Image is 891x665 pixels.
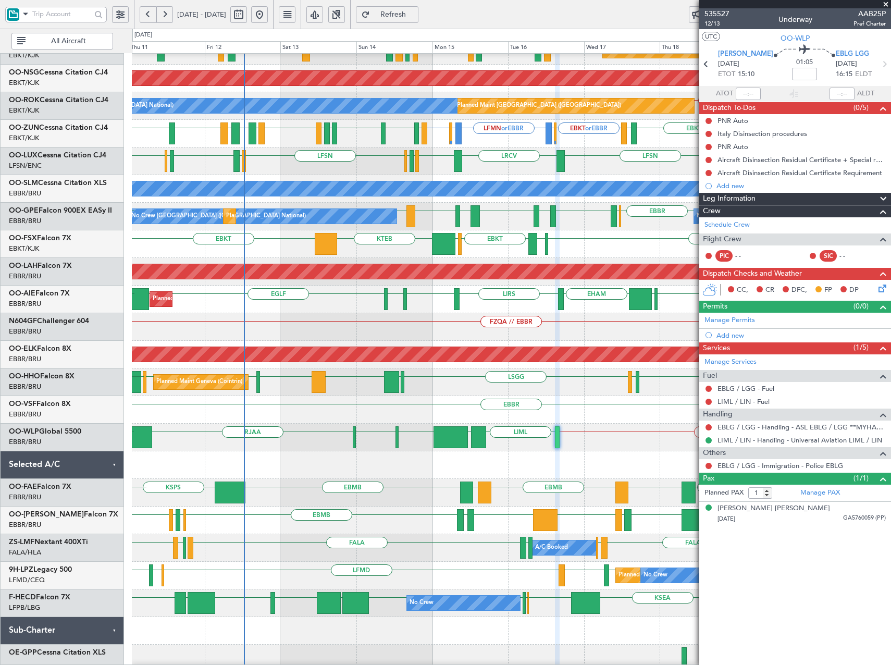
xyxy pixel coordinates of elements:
[9,603,40,612] a: LFPB/LBG
[9,382,41,391] a: EBBR/BRU
[853,19,886,28] span: Pref Charter
[9,594,36,601] span: F-HECD
[716,331,886,340] div: Add new
[156,374,242,390] div: Planned Maint Geneva (Cointrin)
[9,299,41,309] a: EBBR/BRU
[9,133,39,143] a: EBKT/KJK
[372,11,415,18] span: Refresh
[9,262,72,269] a: OO-LAHFalcon 7X
[9,69,39,76] span: OO-NSG
[9,216,41,226] a: EBBR/BRU
[718,59,739,69] span: [DATE]
[716,89,733,99] span: ATOT
[9,96,40,104] span: OO-ROK
[28,38,109,45] span: All Aircraft
[643,568,667,583] div: No Crew
[738,69,754,80] span: 15:10
[177,10,226,19] span: [DATE] - [DATE]
[9,428,81,435] a: OO-WLPGlobal 5500
[717,168,882,177] div: Aircraft Disinsection Residual Certificate Requirement
[718,69,735,80] span: ETOT
[737,285,748,295] span: CC,
[703,342,730,354] span: Services
[703,473,714,485] span: Pax
[836,69,852,80] span: 16:15
[9,400,36,408] span: OO-VSF
[9,124,39,131] span: OO-ZUN
[9,96,108,104] a: OO-ROKCessna Citation CJ4
[735,251,759,261] div: - -
[717,503,830,514] div: [PERSON_NAME] [PERSON_NAME]
[839,251,863,261] div: - -
[9,410,41,419] a: EBBR/BRU
[9,235,37,242] span: OO-FSX
[704,8,729,19] span: 535527
[843,514,886,523] span: GA5760059 (PP)
[9,317,37,325] span: N604GF
[618,568,766,583] div: Planned [GEOGRAPHIC_DATA] ([GEOGRAPHIC_DATA])
[9,428,39,435] span: OO-WLP
[205,41,281,54] div: Fri 12
[716,181,886,190] div: Add new
[584,41,660,54] div: Wed 17
[457,98,621,114] div: Planned Maint [GEOGRAPHIC_DATA] ([GEOGRAPHIC_DATA])
[9,106,39,115] a: EBKT/KJK
[356,6,418,23] button: Refresh
[717,397,770,406] a: LIML / LIN - Fuel
[9,179,38,187] span: OO-SLM
[9,400,71,408] a: OO-VSFFalcon 8X
[9,483,71,490] a: OO-FAEFalcon 7X
[9,189,41,198] a: EBBR/BRU
[703,447,726,459] span: Others
[9,538,88,546] a: ZS-LMFNextant 400XTi
[717,142,748,151] div: PNR Auto
[715,250,733,262] div: PIC
[704,315,755,326] a: Manage Permits
[9,78,39,88] a: EBKT/KJK
[703,205,721,217] span: Crew
[703,193,756,205] span: Leg Information
[9,207,39,214] span: OO-GPE
[703,268,802,280] span: Dispatch Checks and Weather
[9,161,42,170] a: LFSN/ENC
[508,41,584,54] div: Tue 16
[410,595,434,611] div: No Crew
[9,483,37,490] span: OO-FAE
[9,207,112,214] a: OO-GPEFalcon 900EX EASy II
[356,41,432,54] div: Sun 14
[857,89,874,99] span: ALDT
[9,51,39,60] a: EBKT/KJK
[820,250,837,262] div: SIC
[9,152,38,159] span: OO-LUX
[717,436,882,445] a: LIML / LIN - Handling - Universal Aviation LIML / LIN
[717,129,807,138] div: Italy Disinsection procedures
[853,342,869,353] span: (1/5)
[765,285,774,295] span: CR
[717,461,843,470] a: EBLG / LGG - Immigration - Police EBLG
[131,208,306,224] div: No Crew [GEOGRAPHIC_DATA] ([GEOGRAPHIC_DATA] National)
[853,8,886,19] span: AAB25P
[702,32,720,41] button: UTC
[796,57,813,68] span: 01:05
[9,152,106,159] a: OO-LUXCessna Citation CJ4
[9,548,41,557] a: FALA/HLA
[9,290,70,297] a: OO-AIEFalcon 7X
[9,649,106,656] a: OE-GPPCessna Citation XLS
[9,566,72,573] a: 9H-LPZLegacy 500
[9,492,41,502] a: EBBR/BRU
[703,301,727,313] span: Permits
[703,409,733,421] span: Handling
[849,285,859,295] span: DP
[32,6,91,22] input: Trip Account
[9,511,84,518] span: OO-[PERSON_NAME]
[9,262,38,269] span: OO-LAH
[9,272,41,281] a: EBBR/BRU
[781,33,810,44] span: OO-WLP
[791,285,807,295] span: DFC,
[836,59,857,69] span: [DATE]
[717,515,735,523] span: [DATE]
[535,540,568,556] div: A/C Booked
[9,520,41,529] a: EBBR/BRU
[9,244,39,253] a: EBKT/KJK
[9,235,71,242] a: OO-FSXFalcon 7X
